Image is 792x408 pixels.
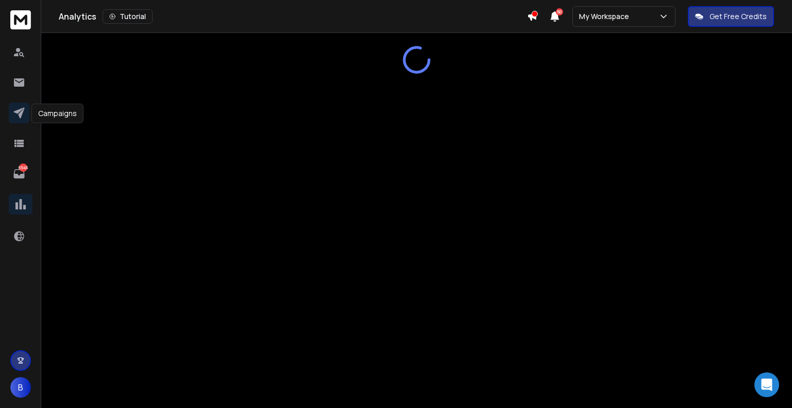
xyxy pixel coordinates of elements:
[59,9,527,24] div: Analytics
[688,6,774,27] button: Get Free Credits
[579,11,633,22] p: My Workspace
[103,9,153,24] button: Tutorial
[754,372,779,397] div: Open Intercom Messenger
[10,377,31,398] button: B
[19,164,27,172] p: 6546
[709,11,767,22] p: Get Free Credits
[9,164,29,184] a: 6546
[556,8,563,15] span: 50
[31,104,84,123] div: Campaigns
